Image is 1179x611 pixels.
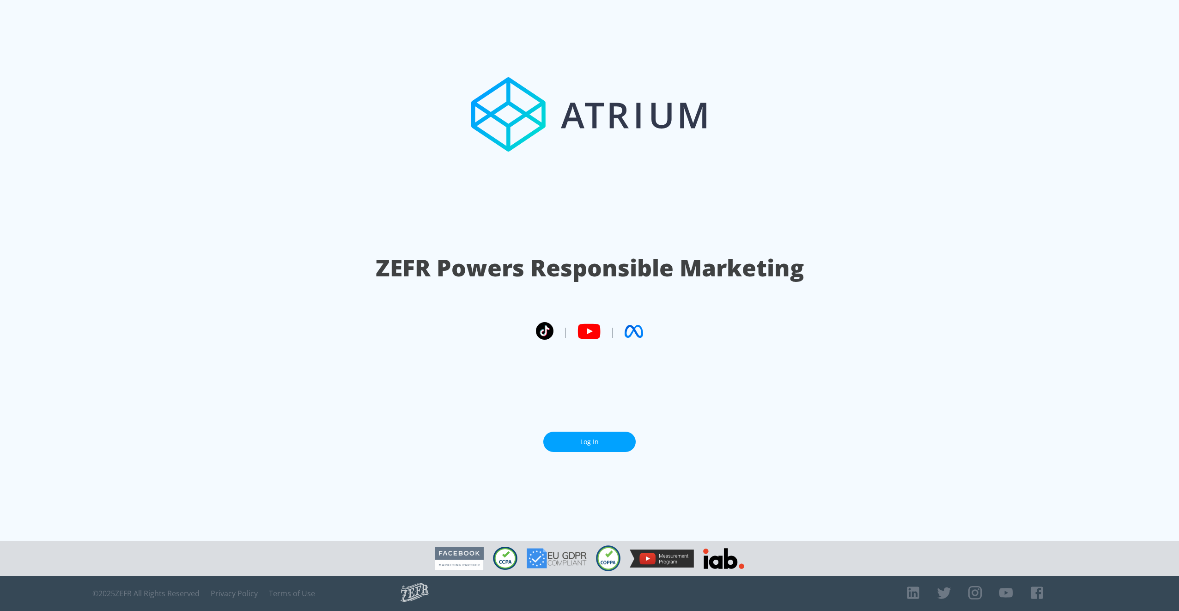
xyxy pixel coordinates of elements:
[435,547,484,570] img: Facebook Marketing Partner
[703,548,744,569] img: IAB
[92,589,200,598] span: © 2025 ZEFR All Rights Reserved
[596,545,620,571] img: COPPA Compliant
[630,550,694,568] img: YouTube Measurement Program
[543,432,636,452] a: Log In
[610,324,615,338] span: |
[211,589,258,598] a: Privacy Policy
[269,589,315,598] a: Terms of Use
[493,547,517,570] img: CCPA Compliant
[527,548,587,568] img: GDPR Compliant
[376,252,804,284] h1: ZEFR Powers Responsible Marketing
[563,324,568,338] span: |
